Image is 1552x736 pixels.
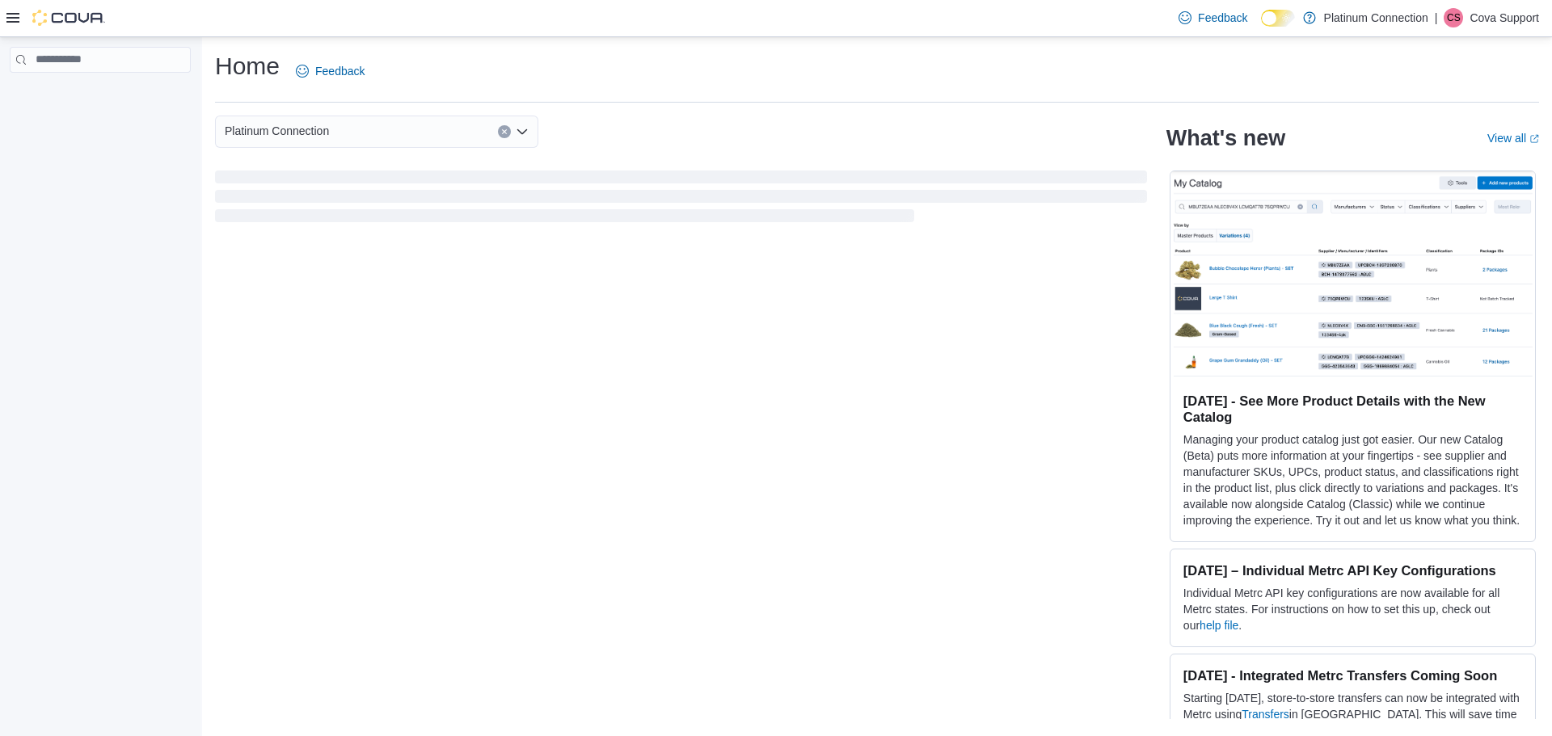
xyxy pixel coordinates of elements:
button: Open list of options [516,125,529,138]
span: Loading [215,174,1147,225]
h3: [DATE] - Integrated Metrc Transfers Coming Soon [1183,667,1522,683]
h3: [DATE] - See More Product Details with the New Catalog [1183,393,1522,425]
h2: What's new [1166,125,1285,151]
div: Cova Support [1444,8,1463,27]
a: Feedback [1172,2,1254,34]
a: help file [1200,619,1238,632]
p: Individual Metrc API key configurations are now available for all Metrc states. For instructions ... [1183,585,1522,633]
nav: Complex example [10,76,191,115]
p: Platinum Connection [1324,8,1428,27]
img: Cova [32,10,105,26]
h3: [DATE] – Individual Metrc API Key Configurations [1183,562,1522,578]
a: Feedback [289,55,371,87]
button: Clear input [498,125,511,138]
p: Managing your product catalog just got easier. Our new Catalog (Beta) puts more information at yo... [1183,431,1522,528]
input: Dark Mode [1261,10,1295,27]
p: Cova Support [1470,8,1539,27]
span: Platinum Connection [225,121,329,141]
a: Transfers [1242,708,1289,721]
p: | [1435,8,1438,27]
span: Feedback [1198,10,1247,26]
h1: Home [215,50,280,82]
a: View allExternal link [1487,132,1539,145]
span: Feedback [315,63,365,79]
span: CS [1447,8,1461,27]
svg: External link [1529,134,1539,144]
